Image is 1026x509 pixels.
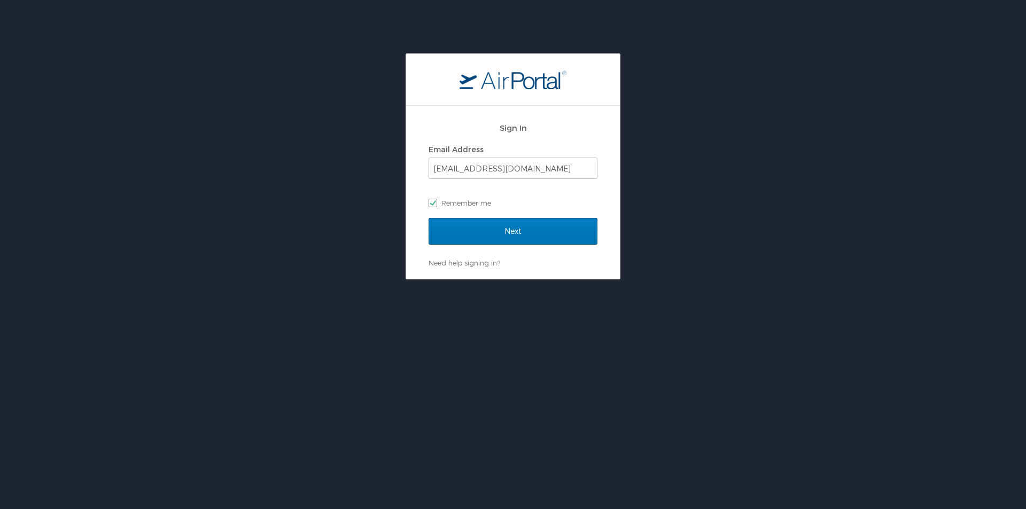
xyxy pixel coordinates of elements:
h2: Sign In [429,122,597,134]
img: logo [460,70,566,89]
label: Remember me [429,195,597,211]
label: Email Address [429,145,484,154]
input: Next [429,218,597,245]
a: Need help signing in? [429,259,500,267]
